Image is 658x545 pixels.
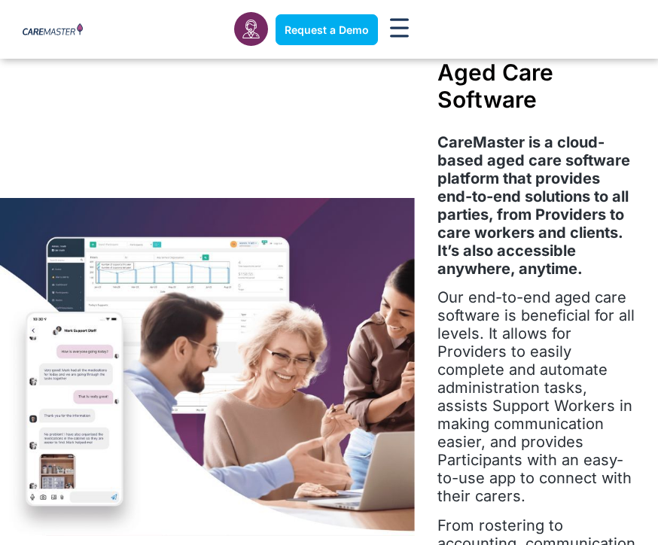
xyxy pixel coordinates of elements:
span: Our end-to-end aged care software is beneficial for all levels. It allows for Providers to easily... [437,288,635,505]
a: Request a Demo [276,14,378,45]
span: Request a Demo [285,23,369,36]
h1: Aged Care Software [437,59,635,113]
img: CareMaster Logo [23,23,83,37]
div: Menu Toggle [385,14,414,46]
strong: CareMaster is a cloud-based aged care software platform that provides end-to-end solutions to all... [437,133,630,278]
